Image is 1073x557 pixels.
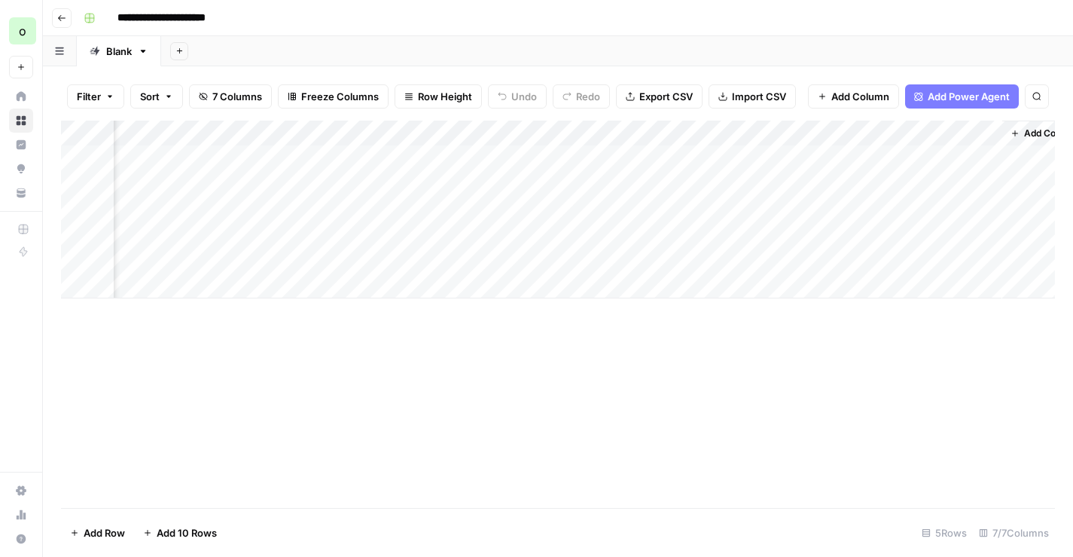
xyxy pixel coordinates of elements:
button: Redo [553,84,610,109]
button: Sort [130,84,183,109]
span: Add Power Agent [928,89,1010,104]
span: Undo [511,89,537,104]
button: Workspace: opascope [9,12,33,50]
a: Opportunities [9,157,33,181]
button: Add Power Agent [905,84,1019,109]
a: Home [9,84,33,109]
button: Export CSV [616,84,703,109]
button: Add Row [61,521,134,545]
a: Usage [9,503,33,527]
button: Add Column [808,84,899,109]
span: Add Row [84,525,125,540]
span: Add Column [831,89,889,104]
a: Browse [9,109,33,133]
span: Redo [576,89,600,104]
span: Import CSV [732,89,786,104]
span: Sort [140,89,160,104]
span: Export CSV [639,89,693,104]
div: 5 Rows [916,521,973,545]
div: Blank [106,44,132,59]
span: Filter [77,89,101,104]
a: Insights [9,133,33,157]
span: Add 10 Rows [157,525,217,540]
button: Filter [67,84,124,109]
button: Row Height [395,84,482,109]
button: Undo [488,84,547,109]
a: Your Data [9,181,33,205]
button: Import CSV [709,84,796,109]
span: 7 Columns [212,89,262,104]
span: o [19,22,26,40]
button: Freeze Columns [278,84,389,109]
a: Blank [77,36,161,66]
button: Add 10 Rows [134,521,226,545]
button: Help + Support [9,527,33,551]
span: Row Height [418,89,472,104]
a: Settings [9,479,33,503]
button: 7 Columns [189,84,272,109]
div: 7/7 Columns [973,521,1055,545]
span: Freeze Columns [301,89,379,104]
